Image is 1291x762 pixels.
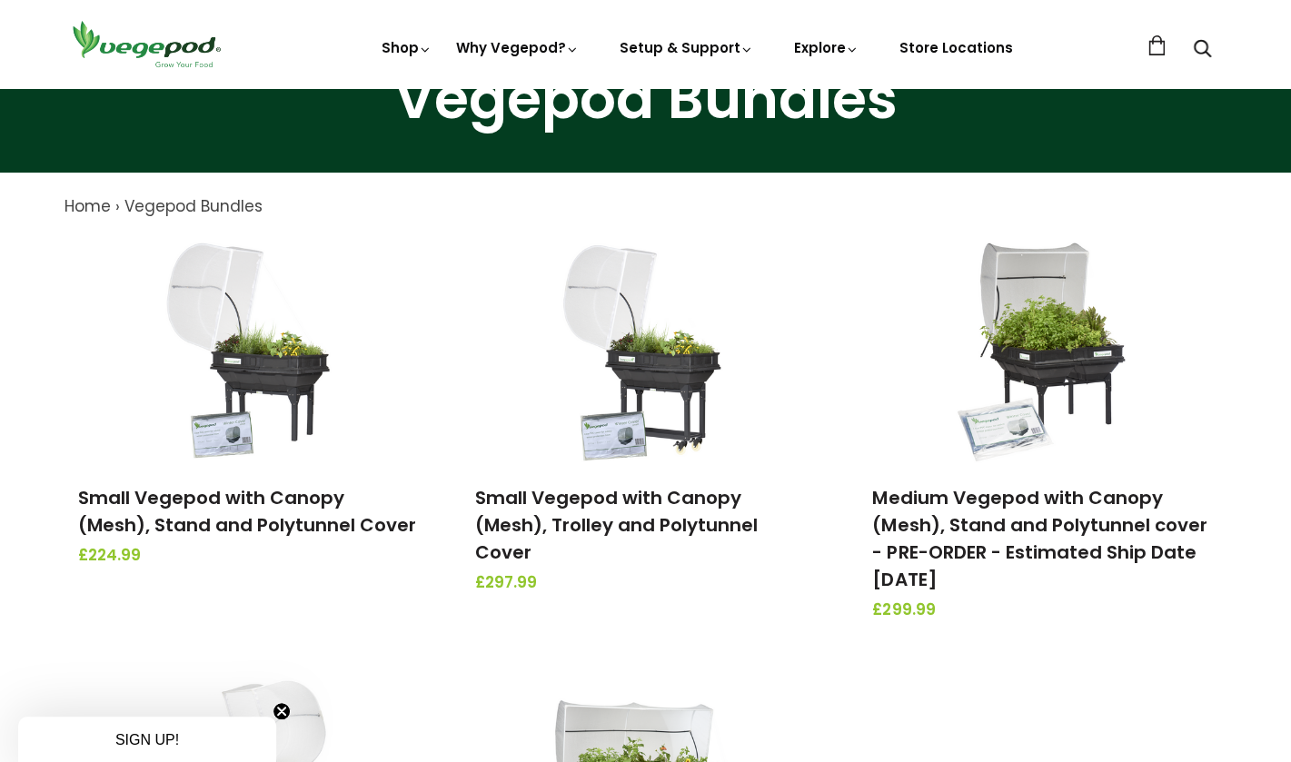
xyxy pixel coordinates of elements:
[153,237,343,464] img: Small Vegepod with Canopy (Mesh), Stand and Polytunnel Cover
[456,38,580,57] a: Why Vegepod?
[475,571,816,595] span: £297.99
[872,485,1207,592] a: Medium Vegepod with Canopy (Mesh), Stand and Polytunnel cover - PRE-ORDER - Estimated Ship Date [...
[899,38,1013,57] a: Store Locations
[550,237,740,464] img: Small Vegepod with Canopy (Mesh), Trolley and Polytunnel Cover
[475,485,758,565] a: Small Vegepod with Canopy (Mesh), Trolley and Polytunnel Cover
[78,485,416,538] a: Small Vegepod with Canopy (Mesh), Stand and Polytunnel Cover
[18,717,276,762] div: SIGN UP!Close teaser
[23,71,1268,127] h1: Vegepod Bundles
[78,544,419,568] span: £224.99
[65,195,1227,219] nav: breadcrumbs
[273,702,291,720] button: Close teaser
[382,38,432,57] a: Shop
[1193,41,1211,60] a: Search
[115,195,120,217] span: ›
[794,38,859,57] a: Explore
[124,195,263,217] a: Vegepod Bundles
[948,237,1138,464] img: Medium Vegepod with Canopy (Mesh), Stand and Polytunnel cover - PRE-ORDER - Estimated Ship Date S...
[620,38,754,57] a: Setup & Support
[65,195,111,217] a: Home
[872,599,1213,622] span: £299.99
[65,18,228,70] img: Vegepod
[115,732,179,747] span: SIGN UP!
